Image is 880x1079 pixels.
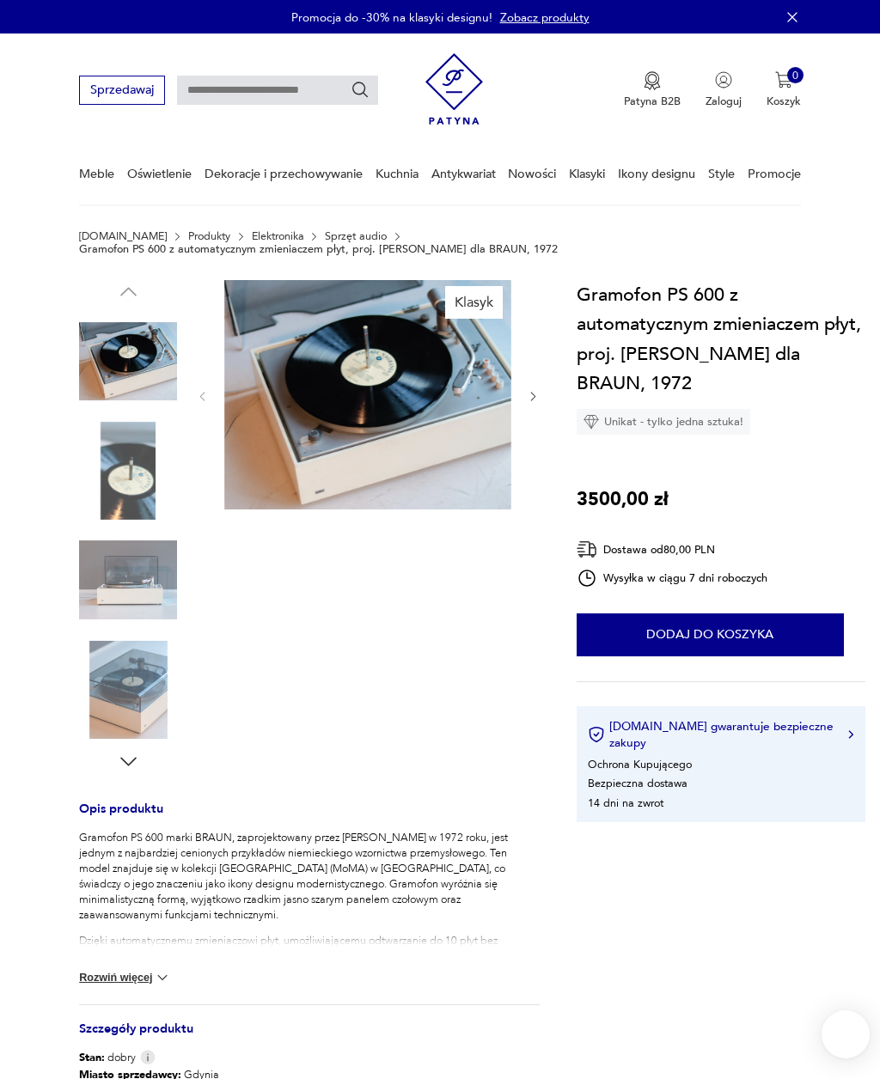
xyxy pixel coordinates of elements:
[224,280,511,509] img: Zdjęcie produktu Gramofon PS 600 z automatycznym zmieniaczem płyt, proj. Dieter Rams dla BRAUN, 1972
[79,422,177,520] img: Zdjęcie produktu Gramofon PS 600 z automatycznym zmieniaczem płyt, proj. Dieter Rams dla BRAUN, 1972
[79,144,114,204] a: Meble
[644,71,661,90] img: Ikona medalu
[767,94,801,109] p: Koszyk
[588,776,687,791] li: Bezpieczna dostawa
[79,531,177,629] img: Zdjęcie produktu Gramofon PS 600 z automatycznym zmieniaczem płyt, proj. Dieter Rams dla BRAUN, 1972
[79,86,164,96] a: Sprzedawaj
[79,830,540,923] p: Gramofon PS 600 marki BRAUN, zaprojektowany przez [PERSON_NAME] w 1972 roku, jest jednym z najbar...
[79,641,177,739] img: Zdjęcie produktu Gramofon PS 600 z automatycznym zmieniaczem płyt, proj. Dieter Rams dla BRAUN, 1972
[79,1050,136,1065] span: dobry
[706,94,742,109] p: Zaloguj
[618,144,695,204] a: Ikony designu
[577,568,767,588] div: Wysyłka w ciągu 7 dni roboczych
[79,933,540,979] p: Dzięki automatycznemu zmieniaczowi płyt, umożliwiającemu odtwarzanie do 10 płyt bez potrzeby ręcz...
[848,730,853,739] img: Ikona strzałki w prawo
[708,144,735,204] a: Style
[252,230,304,242] a: Elektronika
[787,67,804,84] div: 0
[79,969,171,986] button: Rozwiń więcej
[351,81,370,100] button: Szukaj
[624,71,681,109] button: Patyna B2B
[425,47,483,131] img: Patyna - sklep z meblami i dekoracjami vintage
[706,71,742,109] button: Zaloguj
[577,613,844,656] button: Dodaj do koszyka
[624,94,681,109] p: Patyna B2B
[79,312,177,410] img: Zdjęcie produktu Gramofon PS 600 z automatycznym zmieniaczem płyt, proj. Dieter Rams dla BRAUN, 1972
[376,144,419,204] a: Kuchnia
[79,243,558,255] p: Gramofon PS 600 z automatycznym zmieniaczem płyt, proj. [PERSON_NAME] dla BRAUN, 1972
[79,1024,540,1050] h3: Szczegóły produktu
[291,9,492,26] p: Promocja do -30% na klasyki designu!
[500,9,590,26] a: Zobacz produkty
[508,144,556,204] a: Nowości
[154,969,171,986] img: chevron down
[577,280,865,398] h1: Gramofon PS 600 z automatycznym zmieniaczem płyt, proj. [PERSON_NAME] dla BRAUN, 1972
[588,796,663,811] li: 14 dni na zwrot
[188,230,230,242] a: Produkty
[588,718,853,751] button: [DOMAIN_NAME] gwarantuje bezpieczne zakupy
[577,485,669,514] p: 3500,00 zł
[715,71,732,88] img: Ikonka użytkownika
[325,230,387,242] a: Sprzęt audio
[431,144,496,204] a: Antykwariat
[79,1050,105,1065] b: Stan:
[588,726,605,743] img: Ikona certyfikatu
[79,804,540,830] h3: Opis produktu
[577,539,767,560] div: Dostawa od 80,00 PLN
[775,71,792,88] img: Ikona koszyka
[140,1050,156,1064] img: Info icon
[624,71,681,109] a: Ikona medaluPatyna B2B
[577,539,597,560] img: Ikona dostawy
[569,144,605,204] a: Klasyki
[205,144,363,204] a: Dekoracje i przechowywanie
[79,76,164,104] button: Sprzedawaj
[79,230,167,242] a: [DOMAIN_NAME]
[127,144,192,204] a: Oświetlenie
[588,757,692,772] li: Ochrona Kupującego
[767,71,801,109] button: 0Koszyk
[822,1010,870,1058] iframe: Smartsupp widget button
[584,414,599,430] img: Ikona diamentu
[748,144,801,204] a: Promocje
[577,409,750,435] div: Unikat - tylko jedna sztuka!
[445,286,503,319] div: Klasyk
